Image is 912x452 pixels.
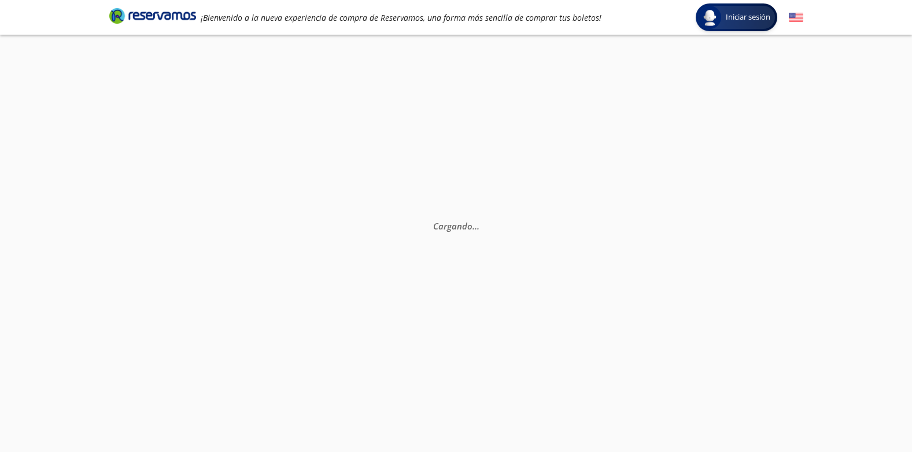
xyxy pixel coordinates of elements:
span: . [472,220,475,232]
em: ¡Bienvenido a la nueva experiencia de compra de Reservamos, una forma más sencilla de comprar tus... [201,12,601,23]
button: English [789,10,803,25]
i: Brand Logo [109,7,196,24]
span: . [475,220,477,232]
span: . [477,220,479,232]
em: Cargando [433,220,479,232]
span: Iniciar sesión [721,12,775,23]
a: Brand Logo [109,7,196,28]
